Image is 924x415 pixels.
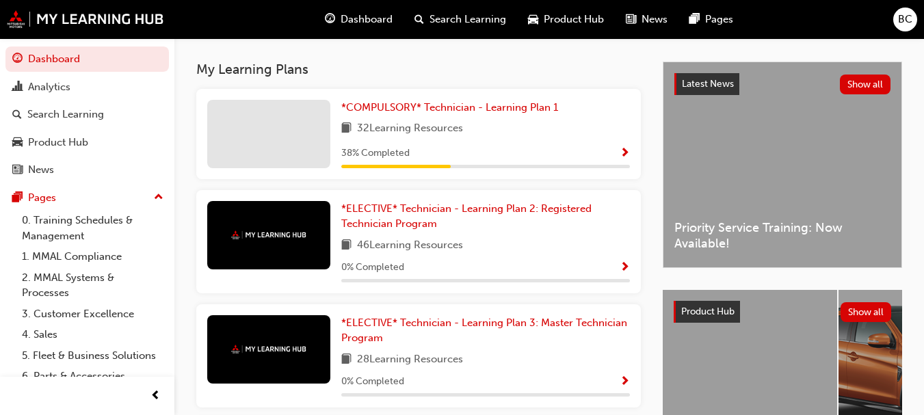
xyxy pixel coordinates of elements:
h3: My Learning Plans [196,62,641,77]
button: DashboardAnalyticsSearch LearningProduct HubNews [5,44,169,185]
a: 4. Sales [16,324,169,345]
span: guage-icon [325,11,335,28]
div: Product Hub [28,135,88,150]
button: Pages [5,185,169,211]
a: guage-iconDashboard [314,5,404,34]
span: prev-icon [150,388,161,405]
span: Search Learning [430,12,506,27]
span: 46 Learning Resources [357,237,463,254]
span: BC [898,12,912,27]
button: Show all [840,75,891,94]
a: Latest NewsShow all [674,73,890,95]
span: car-icon [528,11,538,28]
span: 0 % Completed [341,260,404,276]
a: 1. MMAL Compliance [16,246,169,267]
a: car-iconProduct Hub [517,5,615,34]
a: News [5,157,169,183]
button: Show Progress [620,145,630,162]
span: up-icon [154,189,163,206]
span: guage-icon [12,53,23,66]
a: 3. Customer Excellence [16,304,169,325]
img: mmal [7,10,164,28]
span: Priority Service Training: Now Available! [674,220,890,251]
span: search-icon [414,11,424,28]
a: 0. Training Schedules & Management [16,210,169,246]
span: Pages [705,12,733,27]
a: 6. Parts & Accessories [16,366,169,387]
span: 32 Learning Resources [357,120,463,137]
span: 0 % Completed [341,374,404,390]
span: pages-icon [12,192,23,204]
a: *ELECTIVE* Technician - Learning Plan 2: Registered Technician Program [341,201,630,232]
button: Show Progress [620,373,630,390]
div: Analytics [28,79,70,95]
div: Search Learning [27,107,104,122]
button: Show Progress [620,259,630,276]
a: Analytics [5,75,169,100]
span: pages-icon [689,11,700,28]
span: chart-icon [12,81,23,94]
span: book-icon [341,351,352,369]
a: *COMPULSORY* Technician - Learning Plan 1 [341,100,564,116]
a: Product HubShow all [674,301,891,323]
a: Search Learning [5,102,169,127]
span: news-icon [12,164,23,176]
span: 38 % Completed [341,146,410,161]
span: search-icon [12,109,22,121]
button: Show all [841,302,892,322]
span: news-icon [626,11,636,28]
span: book-icon [341,237,352,254]
a: 5. Fleet & Business Solutions [16,345,169,366]
span: car-icon [12,137,23,149]
span: *COMPULSORY* Technician - Learning Plan 1 [341,101,558,113]
span: Show Progress [620,148,630,160]
div: Pages [28,190,56,206]
span: *ELECTIVE* Technician - Learning Plan 3: Master Technician Program [341,317,627,345]
span: 28 Learning Resources [357,351,463,369]
a: 2. MMAL Systems & Processes [16,267,169,304]
span: News [642,12,668,27]
span: Show Progress [620,262,630,274]
a: Product Hub [5,130,169,155]
span: Show Progress [620,376,630,388]
span: Latest News [682,78,734,90]
span: Product Hub [681,306,735,317]
a: Dashboard [5,46,169,72]
div: News [28,162,54,178]
span: book-icon [341,120,352,137]
a: Latest NewsShow allPriority Service Training: Now Available! [663,62,902,268]
img: mmal [231,230,306,239]
span: *ELECTIVE* Technician - Learning Plan 2: Registered Technician Program [341,202,592,230]
a: news-iconNews [615,5,678,34]
a: *ELECTIVE* Technician - Learning Plan 3: Master Technician Program [341,315,630,346]
span: Product Hub [544,12,604,27]
a: search-iconSearch Learning [404,5,517,34]
span: Dashboard [341,12,393,27]
button: BC [893,8,917,31]
a: pages-iconPages [678,5,744,34]
img: mmal [231,345,306,353]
